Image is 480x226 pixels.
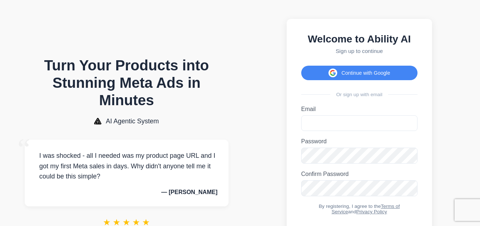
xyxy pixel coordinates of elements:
h2: Welcome to Ability AI [301,33,418,45]
label: Confirm Password [301,171,418,177]
img: AI Agentic System Logo [94,118,101,124]
label: Password [301,138,418,145]
p: — [PERSON_NAME] [36,189,218,196]
h1: Turn Your Products into Stunning Meta Ads in Minutes [25,57,229,109]
button: Continue with Google [301,66,418,80]
a: Terms of Service [331,204,400,214]
a: Privacy Policy [356,209,387,214]
p: Sign up to continue [301,48,418,54]
div: Or sign up with email [301,92,418,97]
label: Email [301,106,418,112]
p: I was shocked - all I needed was my product page URL and I got my first Meta sales in days. Why d... [36,151,218,182]
div: By registering, I agree to the and [301,204,418,214]
span: AI Agentic System [106,118,159,125]
span: “ [17,132,31,165]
